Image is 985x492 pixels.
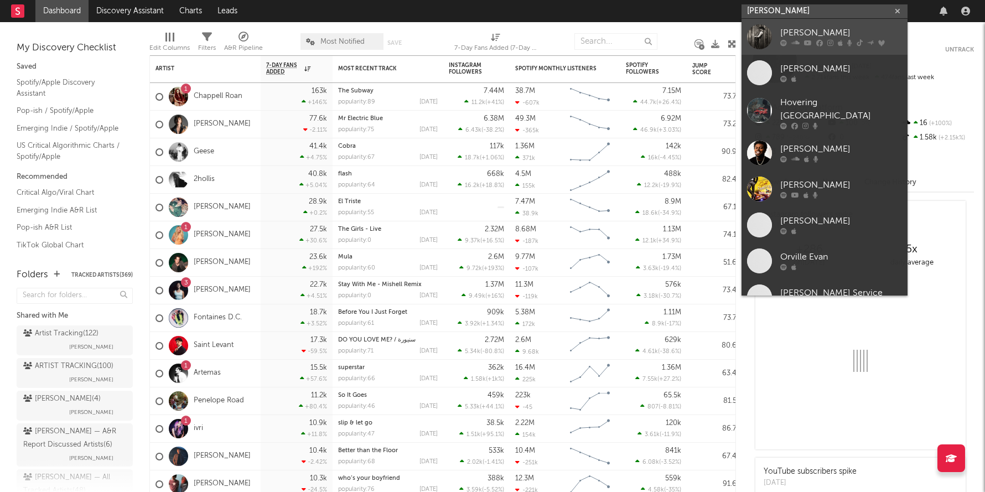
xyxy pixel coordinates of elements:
[484,115,504,122] div: 6.38M
[692,339,737,353] div: 80.6
[742,4,908,18] input: Search for artists
[17,60,133,74] div: Saved
[484,266,502,272] span: +193 %
[860,243,963,256] div: 5 x
[338,199,361,205] a: El Triste
[645,320,681,327] div: ( )
[661,115,681,122] div: 6.92M
[419,403,438,410] div: [DATE]
[458,237,504,244] div: ( )
[338,365,365,371] a: superstar
[419,265,438,271] div: [DATE]
[663,309,681,316] div: 1.11M
[17,122,122,134] a: Emerging Indie / Spotify/Apple
[338,127,374,133] div: popularity: 75
[485,226,504,233] div: 2.32M
[659,127,680,133] span: +3.03 %
[338,348,374,354] div: popularity: 71
[462,292,504,299] div: ( )
[155,65,239,72] div: Artist
[69,340,113,354] span: [PERSON_NAME]
[458,348,504,355] div: ( )
[658,238,680,244] span: +34.9 %
[194,452,251,461] a: [PERSON_NAME]
[565,304,615,332] svg: Chart title
[419,320,438,327] div: [DATE]
[459,265,504,272] div: ( )
[742,243,908,279] a: Orville Evan
[515,226,536,233] div: 8.68M
[309,253,327,261] div: 23.6k
[454,42,537,55] div: 7-Day Fans Added (7-Day Fans Added)
[338,182,375,188] div: popularity: 64
[666,143,681,150] div: 142k
[515,115,536,122] div: 49.3M
[860,256,963,270] div: daily average
[515,253,535,261] div: 9.77M
[338,226,438,232] div: The Girls - Live
[633,126,681,133] div: ( )
[338,448,398,454] a: Better than the Floor
[338,254,438,260] div: Mula
[662,87,681,95] div: 7.15M
[565,277,615,304] svg: Chart title
[565,332,615,360] svg: Chart title
[487,293,502,299] span: +16 %
[320,38,365,45] span: Most Notified
[69,373,113,386] span: [PERSON_NAME]
[338,210,374,216] div: popularity: 55
[471,100,485,106] span: 11.2k
[465,127,481,133] span: 6.43k
[780,143,902,156] div: [PERSON_NAME]
[481,404,502,410] span: +44.1 %
[742,91,908,135] a: Hovering [GEOGRAPHIC_DATA]
[515,336,531,344] div: 2.6M
[900,116,974,131] div: 16
[937,135,965,141] span: +2.15k %
[266,62,302,75] span: 7-Day Fans Added
[515,348,539,355] div: 9.68k
[198,28,216,60] div: Filters
[465,404,480,410] span: 5.33k
[780,96,902,123] div: Hovering [GEOGRAPHIC_DATA]
[17,105,122,117] a: Pop-ish / Spotify/Apple
[338,116,383,122] a: Mr Electric Blue
[303,209,327,216] div: +0.2 %
[17,76,122,99] a: Spotify/Apple Discovery Assistant
[449,62,488,75] div: Instagram Followers
[636,265,681,272] div: ( )
[17,423,133,467] a: [PERSON_NAME] — A&R Report Discussed Artists(6)[PERSON_NAME]
[466,266,482,272] span: 9.72k
[574,33,657,50] input: Search...
[487,170,504,178] div: 668k
[469,293,485,299] span: 9.49k
[487,309,504,316] div: 909k
[742,135,908,171] a: [PERSON_NAME]
[484,87,504,95] div: 7.44M
[338,392,367,398] a: So It Goes
[17,204,122,216] a: Emerging Indie A&R List
[471,376,486,382] span: 1.58k
[194,258,251,267] a: [PERSON_NAME]
[660,155,680,161] span: -4.45 %
[565,83,615,111] svg: Chart title
[565,166,615,194] svg: Chart title
[465,183,480,189] span: 16.2k
[692,90,737,103] div: 73.7
[515,170,531,178] div: 4.5M
[515,127,539,134] div: -365k
[659,376,680,382] span: +27.2 %
[338,226,381,232] a: The Girls - Live
[490,143,504,150] div: 117k
[742,19,908,55] a: [PERSON_NAME]
[458,126,504,133] div: ( )
[194,175,215,184] a: 2hollis
[23,392,101,406] div: [PERSON_NAME] ( 4 )
[660,183,680,189] span: -19.9 %
[194,203,251,212] a: [PERSON_NAME]
[742,207,908,243] a: [PERSON_NAME]
[780,179,902,192] div: [PERSON_NAME]
[641,154,681,161] div: ( )
[658,100,680,106] span: +26.4 %
[299,237,327,244] div: +30.6 %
